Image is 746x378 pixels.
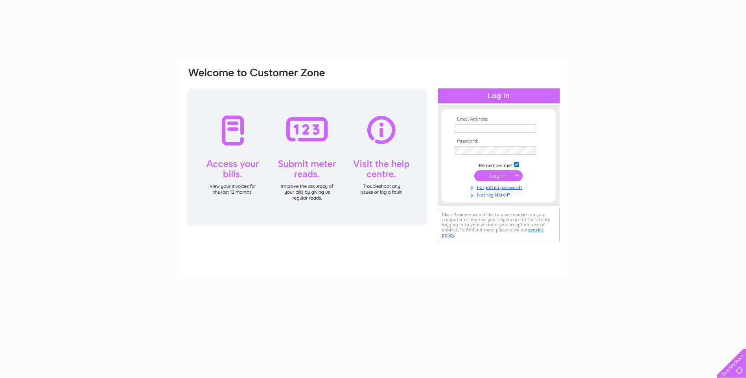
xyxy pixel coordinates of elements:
[455,191,544,198] a: Not registered?
[442,227,543,238] a: cookies policy
[438,208,560,242] div: Clear Business would like to place cookies on your computer to improve your experience of the sit...
[453,161,544,169] td: Remember me?
[453,117,544,122] th: Email Address:
[455,183,544,191] a: Forgotten password?
[453,139,544,144] th: Password:
[474,170,523,181] input: Submit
